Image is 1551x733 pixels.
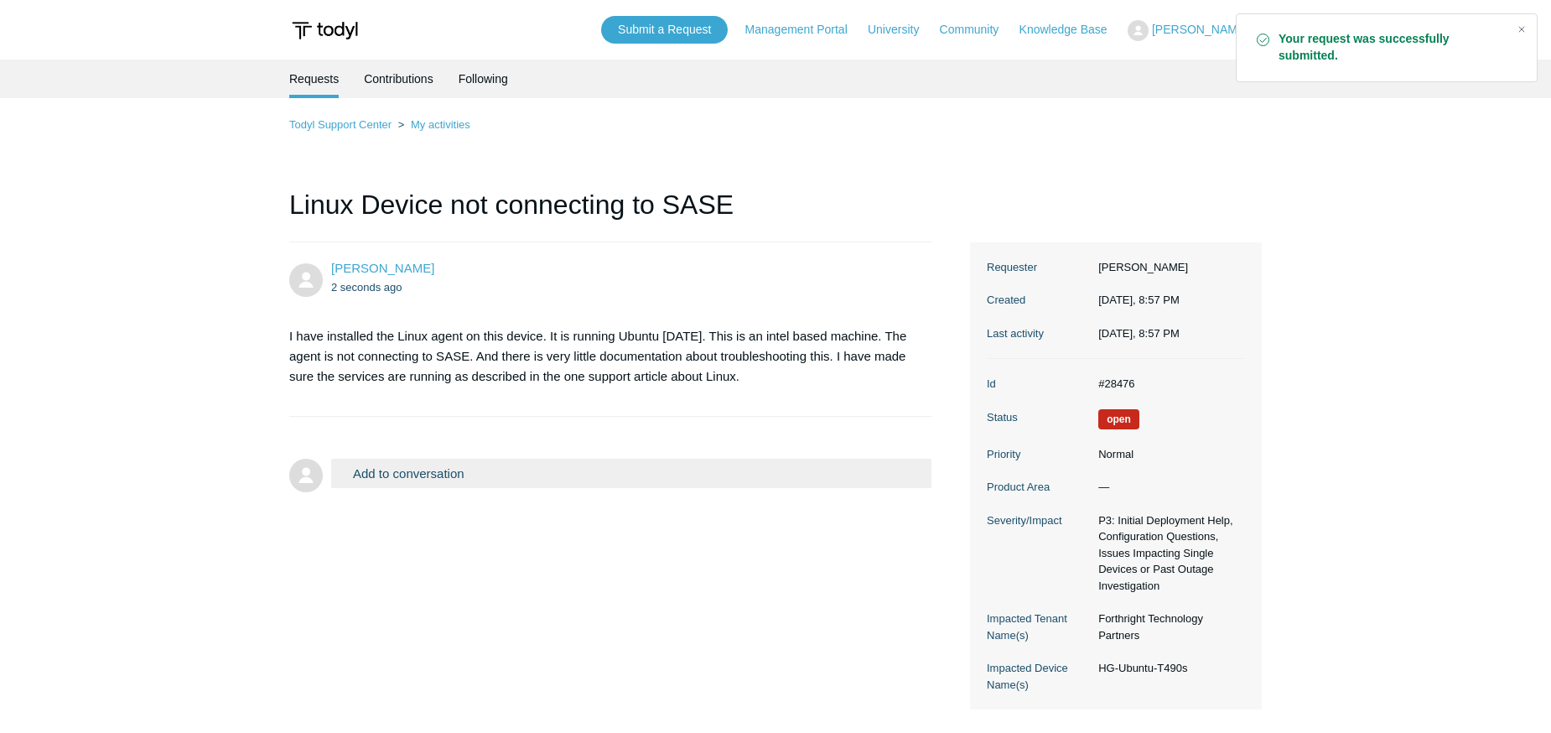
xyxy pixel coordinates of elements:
dt: Priority [987,446,1090,463]
dt: Severity/Impact [987,512,1090,529]
p: I have installed the Linux agent on this device. It is running Ubuntu [DATE]. This is an intel ba... [289,326,915,387]
dd: P3: Initial Deployment Help, Configuration Questions, Issues Impacting Single Devices or Past Out... [1090,512,1245,595]
dd: Normal [1090,446,1245,463]
button: Add to conversation [331,459,931,488]
dd: [PERSON_NAME] [1090,259,1245,276]
dt: Created [987,292,1090,309]
dt: Impacted Tenant Name(s) [987,611,1090,643]
dt: Impacted Device Name(s) [987,660,1090,693]
time: 09/28/2025, 20:57 [1098,294,1180,306]
a: Todyl Support Center [289,118,392,131]
dd: — [1090,479,1245,496]
dd: Forthright Technology Partners [1090,611,1245,643]
dt: Last activity [987,325,1090,342]
dt: Requester [987,259,1090,276]
dt: Status [987,409,1090,426]
a: Management Portal [745,21,864,39]
div: Close [1510,18,1533,41]
span: [PERSON_NAME] [1152,23,1248,36]
time: 09/28/2025, 20:57 [1098,327,1180,340]
li: Todyl Support Center [289,118,395,131]
dd: HG-Ubuntu-T490s [1090,660,1245,677]
a: University [868,21,936,39]
a: Knowledge Base [1019,21,1124,39]
span: We are working on a response for you [1098,409,1139,429]
a: [PERSON_NAME] [331,261,434,275]
li: Requests [289,60,339,98]
span: Heath Gieson [331,261,434,275]
a: Submit a Request [601,16,728,44]
strong: Your request was successfully submitted. [1279,31,1503,65]
button: [PERSON_NAME] [1128,20,1262,41]
dt: Product Area [987,479,1090,496]
h1: Linux Device not connecting to SASE [289,185,931,242]
a: My activities [411,118,470,131]
a: Community [940,21,1016,39]
img: Todyl Support Center Help Center home page [289,15,361,46]
li: My activities [395,118,470,131]
a: Following [459,60,508,98]
dd: #28476 [1090,376,1245,392]
time: 09/28/2025, 20:57 [331,281,402,294]
a: Contributions [364,60,433,98]
dt: Id [987,376,1090,392]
